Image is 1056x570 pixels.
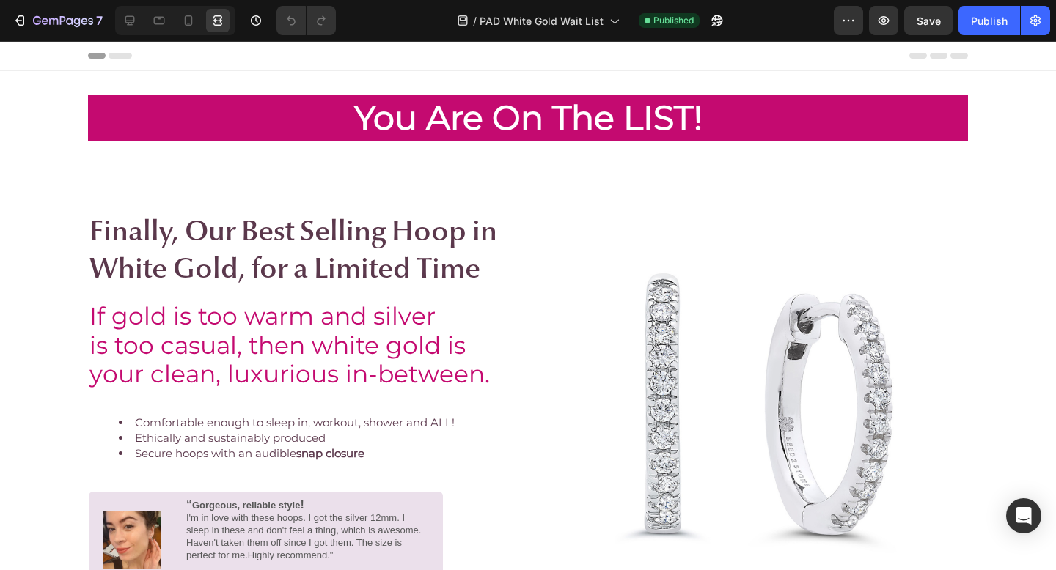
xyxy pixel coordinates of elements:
[135,405,364,419] span: Secure hoops with an audible
[296,405,364,419] strong: snap closure
[473,13,477,29] span: /
[192,459,300,470] strong: Gorgeous, reliable style
[653,14,694,27] span: Published
[88,53,968,100] h2: You Are On The LIST!
[186,471,428,521] p: I'm in love with these hoops. I got the silver 12mm. I sleep in these and don't feel a thing, whi...
[88,171,517,248] h2: Finally, Our Best Selling Hoop in White Gold, for a Limited Time
[917,15,941,27] span: Save
[6,6,109,35] button: 7
[1006,498,1041,533] div: Open Intercom Messenger
[96,12,103,29] p: 7
[904,6,953,35] button: Save
[300,457,304,470] strong: !
[480,13,604,29] span: PAD White Gold Wait List
[958,6,1020,35] button: Publish
[103,470,161,528] img: META.Reviews.Retargeting.png
[135,390,326,404] span: Ethically and sustainably produced
[276,6,336,35] div: Undo/Redo
[135,374,455,388] span: Comfortable enough to sleep in, workout, shower and ALL!
[971,13,1008,29] div: Publish
[186,457,192,470] strong: “
[88,259,517,349] h2: If gold is too warm and silver is too casual, then white gold is your clean, luxurious in-between.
